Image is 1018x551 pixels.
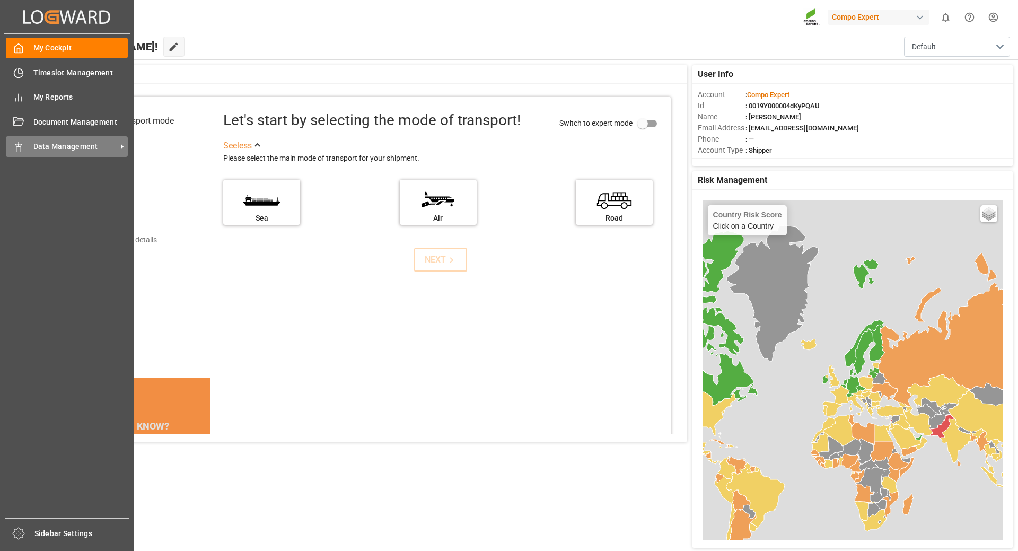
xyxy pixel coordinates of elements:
[405,213,471,224] div: Air
[980,205,997,222] a: Layers
[33,67,128,78] span: Timeslot Management
[713,211,782,219] h4: Country Risk Score
[229,213,295,224] div: Sea
[803,8,820,27] img: Screenshot%202023-09-29%20at%2010.02.21.png_1712312052.png
[745,146,772,154] span: : Shipper
[713,211,782,230] div: Click on a Country
[745,91,789,99] span: :
[912,41,936,53] span: Default
[828,10,929,25] div: Compo Expert
[747,91,789,99] span: Compo Expert
[904,37,1010,57] button: open menu
[698,134,745,145] span: Phone
[581,213,647,224] div: Road
[698,145,745,156] span: Account Type
[828,7,934,27] button: Compo Expert
[559,118,633,127] span: Switch to expert mode
[33,117,128,128] span: Document Management
[425,253,457,266] div: NEXT
[745,102,820,110] span: : 0019Y000004dKyPQAU
[34,528,129,539] span: Sidebar Settings
[698,174,767,187] span: Risk Management
[6,38,128,58] a: My Cockpit
[745,113,801,121] span: : [PERSON_NAME]
[698,100,745,111] span: Id
[958,5,981,29] button: Help Center
[6,62,128,83] a: Timeslot Management
[934,5,958,29] button: show 0 new notifications
[698,111,745,123] span: Name
[745,135,754,143] span: : —
[33,141,117,152] span: Data Management
[698,68,733,81] span: User Info
[698,89,745,100] span: Account
[33,92,128,103] span: My Reports
[223,152,663,165] div: Please select the main mode of transport for your shipment.
[57,415,210,437] div: DID YOU KNOW?
[698,123,745,134] span: Email Address
[745,124,859,132] span: : [EMAIL_ADDRESS][DOMAIN_NAME]
[44,37,158,57] span: Hello [PERSON_NAME]!
[33,42,128,54] span: My Cockpit
[223,139,252,152] div: See less
[414,248,467,272] button: NEXT
[223,109,521,132] div: Let's start by selecting the mode of transport!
